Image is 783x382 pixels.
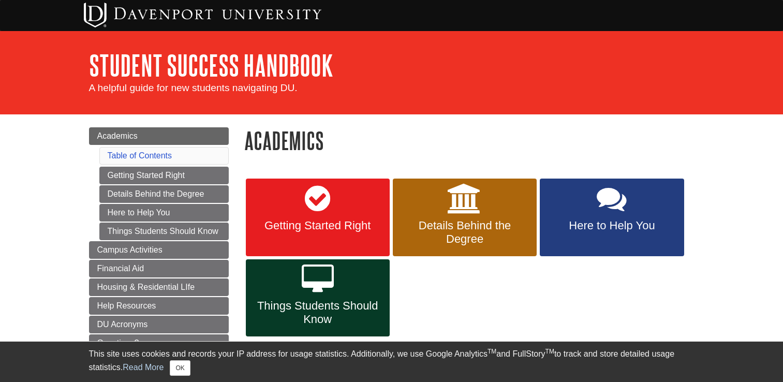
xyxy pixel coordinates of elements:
[97,301,156,310] span: Help Resources
[123,363,164,372] a: Read More
[254,219,382,232] span: Getting Started Right
[97,283,195,291] span: Housing & Residential LIfe
[89,316,229,333] a: DU Acronyms
[89,278,229,296] a: Housing & Residential LIfe
[108,151,172,160] a: Table of Contents
[99,204,229,222] a: Here to Help You
[548,219,676,232] span: Here to Help You
[89,49,333,81] a: Student Success Handbook
[254,299,382,326] span: Things Students Should Know
[170,360,190,376] button: Close
[89,260,229,277] a: Financial Aid
[89,348,695,376] div: This site uses cookies and records your IP address for usage statistics. Additionally, we use Goo...
[97,339,139,347] span: Questions?
[99,223,229,240] a: Things Students Should Know
[97,264,144,273] span: Financial Aid
[97,320,148,329] span: DU Acronyms
[89,297,229,315] a: Help Resources
[244,127,695,154] h1: Academics
[487,348,496,355] sup: TM
[401,219,529,246] span: Details Behind the Degree
[89,82,298,93] span: A helpful guide for new students navigating DU.
[246,259,390,337] a: Things Students Should Know
[99,185,229,203] a: Details Behind the Degree
[246,179,390,256] a: Getting Started Right
[99,167,229,184] a: Getting Started Right
[540,179,684,256] a: Here to Help You
[545,348,554,355] sup: TM
[89,241,229,259] a: Campus Activities
[97,245,162,254] span: Campus Activities
[89,334,229,352] a: Questions?
[97,131,138,140] span: Academics
[84,3,321,27] img: Davenport University
[393,179,537,256] a: Details Behind the Degree
[89,127,229,145] a: Academics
